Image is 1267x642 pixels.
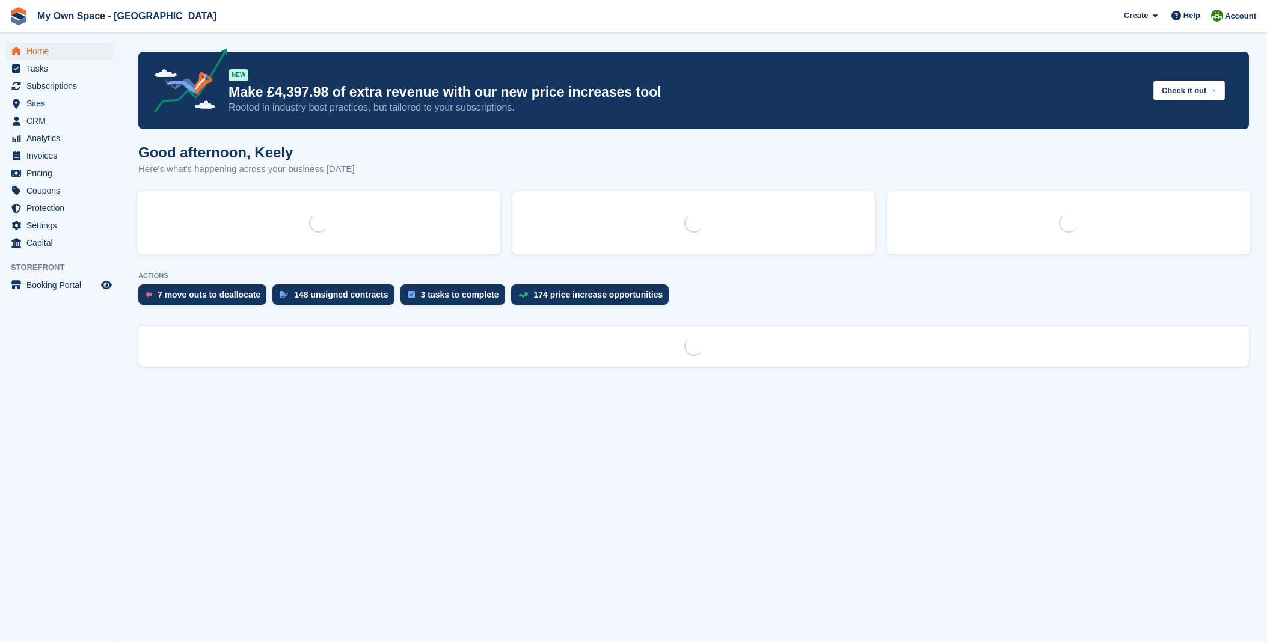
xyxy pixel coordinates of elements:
img: price-adjustments-announcement-icon-8257ccfd72463d97f412b2fc003d46551f7dbcb40ab6d574587a9cd5c0d94... [144,49,228,117]
span: Analytics [26,130,99,147]
div: NEW [229,69,248,81]
button: Check it out → [1153,81,1225,100]
img: Keely [1211,10,1223,22]
img: move_outs_to_deallocate_icon-f764333ba52eb49d3ac5e1228854f67142a1ed5810a6f6cc68b1a99e826820c5.svg [146,291,152,298]
a: menu [6,182,114,199]
span: Capital [26,234,99,251]
div: 148 unsigned contracts [294,290,388,299]
p: Make £4,397.98 of extra revenue with our new price increases tool [229,84,1144,101]
a: menu [6,43,114,60]
span: Storefront [11,261,120,274]
p: Here's what's happening across your business [DATE] [138,162,355,176]
img: task-75834270c22a3079a89374b754ae025e5fb1db73e45f91037f5363f120a921f8.svg [408,291,415,298]
a: menu [6,234,114,251]
a: 7 move outs to deallocate [138,284,272,311]
a: 3 tasks to complete [400,284,511,311]
p: ACTIONS [138,272,1249,280]
span: Protection [26,200,99,216]
a: menu [6,200,114,216]
a: menu [6,78,114,94]
a: menu [6,130,114,147]
span: Help [1183,10,1200,22]
img: price_increase_opportunities-93ffe204e8149a01c8c9dc8f82e8f89637d9d84a8eef4429ea346261dce0b2c0.svg [518,292,528,298]
div: 174 price increase opportunities [534,290,663,299]
a: My Own Space - [GEOGRAPHIC_DATA] [32,6,221,26]
span: Pricing [26,165,99,182]
span: Subscriptions [26,78,99,94]
a: menu [6,165,114,182]
span: Settings [26,217,99,234]
span: Invoices [26,147,99,164]
span: CRM [26,112,99,129]
p: Rooted in industry best practices, but tailored to your subscriptions. [229,101,1144,114]
span: Account [1225,10,1256,22]
a: menu [6,277,114,293]
a: menu [6,60,114,77]
h1: Good afternoon, Keely [138,144,355,160]
a: Preview store [99,278,114,292]
span: Home [26,43,99,60]
span: Coupons [26,182,99,199]
span: Tasks [26,60,99,77]
a: menu [6,217,114,234]
a: 174 price increase opportunities [511,284,675,311]
img: stora-icon-8386f47178a22dfd0bd8f6a31ec36ba5ce8667c1dd55bd0f319d3a0aa187defe.svg [10,7,28,25]
span: Sites [26,95,99,112]
div: 3 tasks to complete [421,290,499,299]
div: 7 move outs to deallocate [158,290,260,299]
span: Booking Portal [26,277,99,293]
a: menu [6,112,114,129]
a: menu [6,147,114,164]
img: contract_signature_icon-13c848040528278c33f63329250d36e43548de30e8caae1d1a13099fd9432cc5.svg [280,291,288,298]
a: 148 unsigned contracts [272,284,400,311]
span: Create [1124,10,1148,22]
a: menu [6,95,114,112]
